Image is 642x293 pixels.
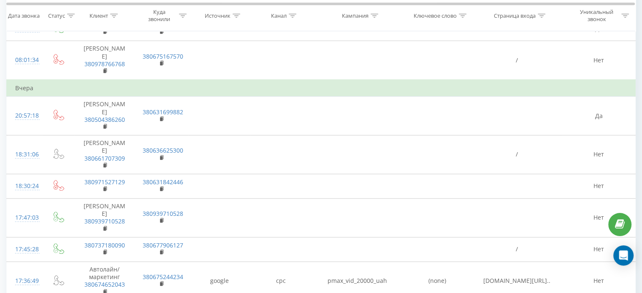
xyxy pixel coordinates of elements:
[143,52,183,60] a: 380675167570
[84,116,125,124] a: 380504386260
[613,245,634,266] div: Open Intercom Messenger
[471,135,562,174] td: /
[562,199,635,237] td: Нет
[562,174,635,198] td: Нет
[143,241,183,249] a: 380677906127
[84,60,125,68] a: 380978766768
[414,12,457,19] div: Ключевое слово
[84,154,125,162] a: 380661707309
[205,12,230,19] div: Источник
[142,9,177,23] div: Куда звонили
[342,12,368,19] div: Кампания
[562,237,635,261] td: Нет
[15,52,35,68] div: 08:01:34
[84,217,125,225] a: 380939710528
[143,146,183,154] a: 380636625300
[483,277,550,285] span: [DOMAIN_NAME][URL]..
[471,237,562,261] td: /
[15,146,35,163] div: 18:31:06
[15,108,35,124] div: 20:57:18
[84,280,125,288] a: 380674652043
[15,241,35,258] div: 17:45:28
[7,80,636,97] td: Вчера
[48,12,65,19] div: Статус
[75,199,134,237] td: [PERSON_NAME]
[574,9,619,23] div: Уникальный звонок
[143,210,183,218] a: 380939710528
[143,178,183,186] a: 380631842446
[15,210,35,226] div: 17:47:03
[494,12,536,19] div: Страница входа
[562,97,635,135] td: Да
[471,41,562,80] td: /
[8,12,40,19] div: Дата звонка
[84,241,125,249] a: 380737180090
[75,135,134,174] td: [PERSON_NAME]
[15,273,35,289] div: 17:36:49
[562,41,635,80] td: Нет
[89,12,108,19] div: Клиент
[84,178,125,186] a: 380971527129
[562,135,635,174] td: Нет
[271,12,287,19] div: Канал
[75,97,134,135] td: [PERSON_NAME]
[143,108,183,116] a: 380631699882
[15,178,35,194] div: 18:30:24
[75,41,134,80] td: [PERSON_NAME]
[143,273,183,281] a: 380675244234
